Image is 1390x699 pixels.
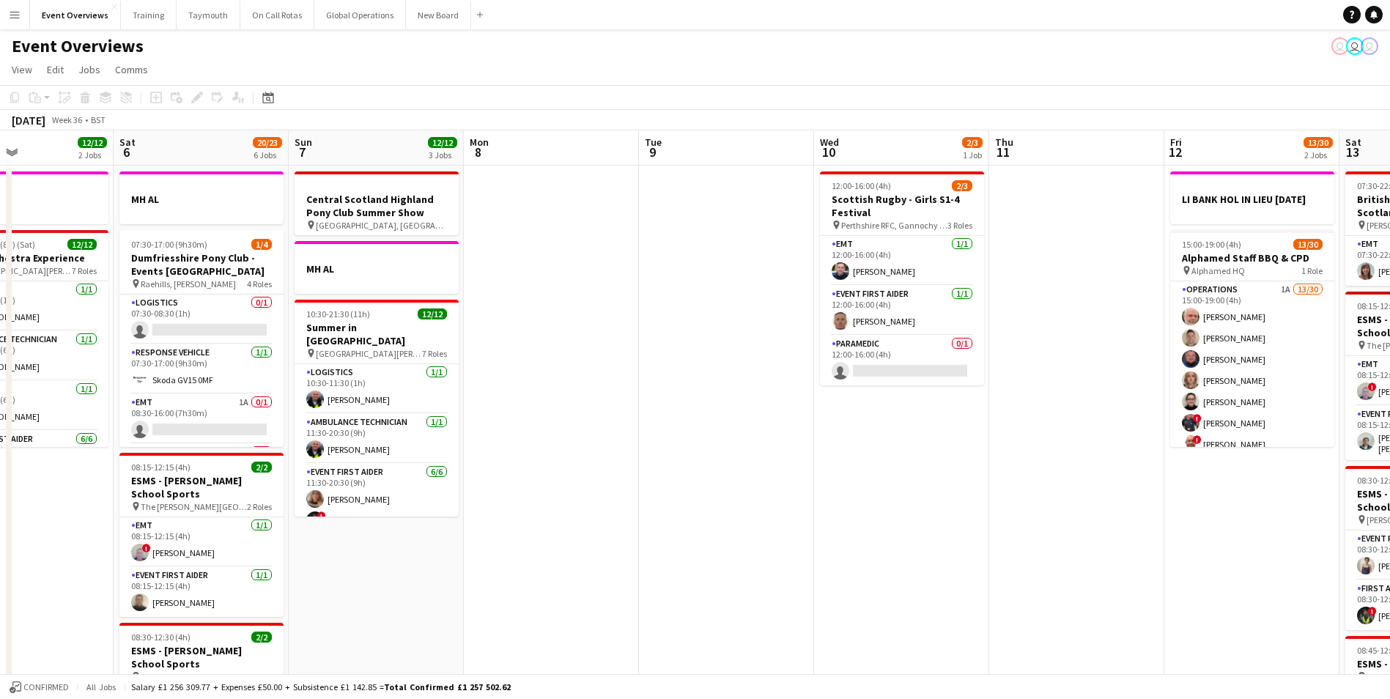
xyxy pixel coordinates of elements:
h3: ESMS - [PERSON_NAME] School Sports [119,644,284,670]
span: 2/2 [251,632,272,643]
span: 1 Role [1301,265,1323,276]
div: 2 Jobs [78,149,106,160]
span: ! [1193,435,1202,444]
span: 11 [993,144,1013,160]
span: 07:30-17:00 (9h30m) [131,239,207,250]
app-job-card: Central Scotland Highland Pony Club Summer Show [GEOGRAPHIC_DATA], [GEOGRAPHIC_DATA] [295,171,459,235]
span: Sat [1345,136,1361,149]
app-user-avatar: Operations Team [1346,37,1364,55]
div: 10:30-21:30 (11h)12/12Summer in [GEOGRAPHIC_DATA] [GEOGRAPHIC_DATA][PERSON_NAME], [GEOGRAPHIC_DAT... [295,300,459,517]
span: Perthshire RFC, Gannochy Sports Pavilion [841,220,947,231]
span: Fri [1170,136,1182,149]
app-card-role: Logistics0/107:30-08:30 (1h) [119,295,284,344]
app-job-card: MH AL [119,171,284,224]
span: All jobs [84,681,119,692]
span: Tue [645,136,662,149]
span: 2 Roles [247,671,272,682]
span: 2 Roles [247,501,272,512]
span: 12/12 [418,308,447,319]
span: Mon [470,136,489,149]
span: 20/23 [253,137,282,148]
app-card-role: EMT1/108:15-12:15 (4h)![PERSON_NAME] [119,517,284,567]
a: Comms [109,60,154,79]
button: Global Operations [314,1,406,29]
app-job-card: 07:30-17:00 (9h30m)1/4Dumfriesshire Pony Club - Events [GEOGRAPHIC_DATA] Raehills, [PERSON_NAME]4... [119,230,284,447]
span: Sat [119,136,136,149]
span: 8 [467,144,489,160]
span: 7 [292,144,312,160]
span: Week 36 [48,114,85,125]
h3: MH AL [119,193,284,206]
button: Training [121,1,177,29]
span: 13/30 [1293,239,1323,250]
span: Comms [115,63,148,76]
span: Wed [820,136,839,149]
span: Jobs [78,63,100,76]
button: Taymouth [177,1,240,29]
h3: Scottish Rugby - Girls S1-4 Festival [820,193,984,219]
span: Raehills, [PERSON_NAME] [141,278,236,289]
button: On Call Rotas [240,1,314,29]
app-card-role: Response Vehicle1/107:30-17:00 (9h30m)Skoda GV15 0MF [119,344,284,394]
h3: Summer in [GEOGRAPHIC_DATA] [295,321,459,347]
span: [GEOGRAPHIC_DATA][PERSON_NAME], [GEOGRAPHIC_DATA] [316,348,422,359]
span: ! [142,544,151,552]
h3: MH AL [295,262,459,275]
span: 13/30 [1304,137,1333,148]
span: 2/3 [952,180,972,191]
button: New Board [406,1,471,29]
app-card-role: Paramedic1A0/1 [119,444,284,494]
app-user-avatar: Operations Team [1361,37,1378,55]
span: 4 Roles [247,278,272,289]
div: 6 Jobs [254,149,281,160]
app-job-card: MH AL [295,241,459,294]
div: Salary £1 256 309.77 + Expenses £50.00 + Subsistence £1 142.85 = [131,681,511,692]
a: View [6,60,38,79]
span: Edit [47,63,64,76]
span: Total Confirmed £1 257 502.62 [384,681,511,692]
app-card-role: Ambulance Technician1/111:30-20:30 (9h)[PERSON_NAME] [295,414,459,464]
app-card-role: Event First Aider6/611:30-20:30 (9h)[PERSON_NAME]![PERSON_NAME] [295,464,459,620]
span: View [12,63,32,76]
span: 10 [818,144,839,160]
div: 1 Job [963,149,982,160]
span: 10:30-21:30 (11h) [306,308,370,319]
app-card-role: Event First Aider1/108:15-12:15 (4h)[PERSON_NAME] [119,567,284,617]
h3: LI BANK HOL IN LIEU [DATE] [1170,193,1334,206]
span: Alphamed HQ [1191,265,1245,276]
span: 12 [1168,144,1182,160]
span: 15:00-19:00 (4h) [1182,239,1241,250]
span: [PERSON_NAME][GEOGRAPHIC_DATA] [141,671,247,682]
app-job-card: LI BANK HOL IN LIEU [DATE] [1170,171,1334,224]
h3: ESMS - [PERSON_NAME] School Sports [119,474,284,500]
span: The [PERSON_NAME][GEOGRAPHIC_DATA] [141,501,247,512]
span: ! [317,511,326,520]
span: 12/12 [67,239,97,250]
a: Jobs [73,60,106,79]
span: 7 Roles [72,265,97,276]
span: 9 [643,144,662,160]
div: 15:00-19:00 (4h)13/30Alphamed Staff BBQ & CPD Alphamed HQ1 RoleOperations1A13/3015:00-19:00 (4h)[... [1170,230,1334,447]
h3: Alphamed Staff BBQ & CPD [1170,251,1334,265]
span: 3 Roles [947,220,972,231]
app-job-card: 12:00-16:00 (4h)2/3Scottish Rugby - Girls S1-4 Festival Perthshire RFC, Gannochy Sports Pavilion3... [820,171,984,385]
span: 7 Roles [422,348,447,359]
h1: Event Overviews [12,35,144,57]
div: 2 Jobs [1304,149,1332,160]
span: 2/3 [962,137,983,148]
div: 3 Jobs [429,149,456,160]
span: 12/12 [428,137,457,148]
span: 6 [117,144,136,160]
app-card-role: EMT1/112:00-16:00 (4h)[PERSON_NAME] [820,236,984,286]
app-user-avatar: Admin Team [1331,37,1349,55]
span: 2/2 [251,462,272,473]
app-job-card: 08:15-12:15 (4h)2/2ESMS - [PERSON_NAME] School Sports The [PERSON_NAME][GEOGRAPHIC_DATA]2 RolesEM... [119,453,284,617]
span: Confirmed [23,682,69,692]
span: 13 [1343,144,1361,160]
